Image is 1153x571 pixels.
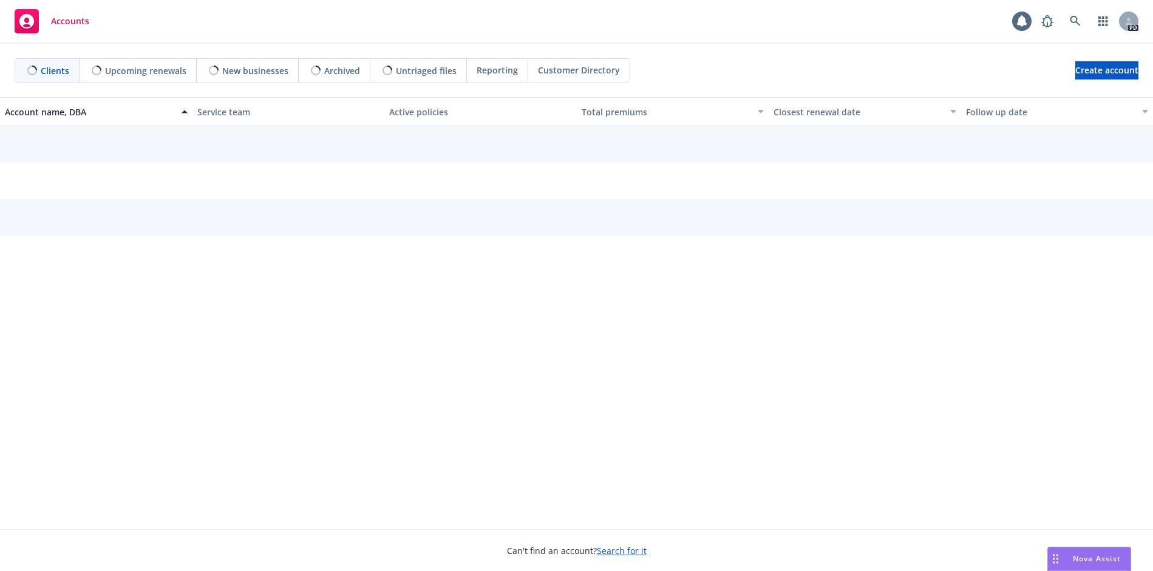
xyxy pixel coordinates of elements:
span: Accounts [51,16,89,26]
span: Can't find an account? [507,544,647,557]
span: Upcoming renewals [105,64,186,77]
span: New businesses [222,64,288,77]
button: Total premiums [577,97,769,126]
span: Create account [1075,59,1138,82]
a: Accounts [10,4,94,38]
span: Customer Directory [538,64,620,76]
button: Active policies [384,97,577,126]
a: Report a Bug [1035,9,1059,33]
button: Nova Assist [1047,547,1131,571]
span: Archived [324,64,360,77]
span: Untriaged files [396,64,457,77]
span: Nova Assist [1073,553,1121,564]
div: Active policies [389,106,572,118]
div: Closest renewal date [774,106,943,118]
div: Total premiums [582,106,751,118]
button: Closest renewal date [769,97,961,126]
a: Create account [1075,61,1138,79]
a: Search [1063,9,1087,33]
div: Account name, DBA [5,106,174,118]
span: Clients [41,64,69,77]
div: Follow up date [966,106,1135,118]
div: Drag to move [1048,547,1063,570]
button: Service team [192,97,385,126]
a: Search for it [597,545,647,556]
a: Switch app [1091,9,1115,33]
div: Service team [197,106,380,118]
span: Reporting [477,64,518,76]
